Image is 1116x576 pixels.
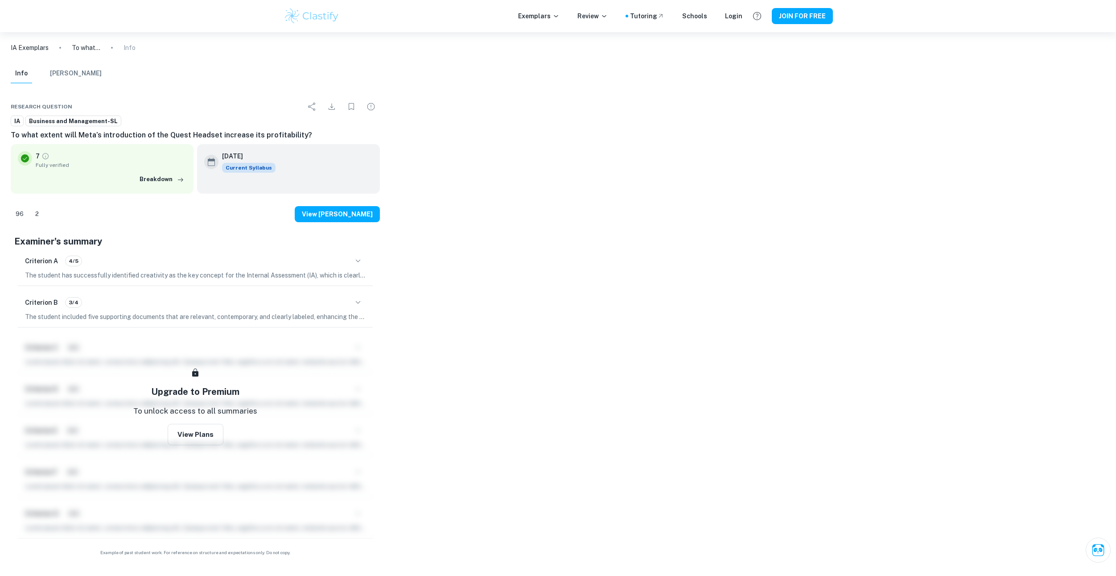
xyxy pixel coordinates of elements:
div: This exemplar is based on the current syllabus. Feel free to refer to it for inspiration/ideas wh... [222,163,276,173]
button: Ask Clai [1086,538,1111,563]
a: Schools [682,11,707,21]
img: Clastify logo [284,7,340,25]
p: To what extent will Meta’s introduction of the Quest Headset increase its profitability? [72,43,100,53]
div: Download [323,98,341,116]
span: Current Syllabus [222,163,276,173]
div: Share [303,98,321,116]
button: Info [11,64,32,83]
a: IA [11,116,24,127]
span: IA [11,117,23,126]
a: Login [725,11,742,21]
div: Dislike [30,207,44,221]
span: 96 [11,210,29,219]
div: Bookmark [342,98,360,116]
p: Review [577,11,608,21]
h6: [DATE] [222,151,268,161]
a: Business and Management-SL [25,116,121,127]
span: Research question [11,103,72,111]
p: The student has successfully identified creativity as the key concept for the Internal Assessment... [25,270,366,280]
button: Breakdown [137,173,186,186]
p: 7 [36,151,40,161]
span: 4/5 [66,257,82,265]
h6: Criterion A [25,256,58,266]
button: [PERSON_NAME] [50,64,102,83]
div: Like [11,207,29,221]
h5: Examiner's summary [14,235,376,248]
button: Help and Feedback [749,8,765,24]
button: JOIN FOR FREE [772,8,833,24]
p: The student included five supporting documents that are relevant, contemporary, and clearly label... [25,312,366,322]
a: IA Exemplars [11,43,49,53]
span: Business and Management-SL [26,117,121,126]
button: View Plans [168,424,223,445]
span: Example of past student work. For reference on structure and expectations only. Do not copy. [11,549,380,556]
span: 2 [30,210,44,219]
h5: Upgrade to Premium [151,385,239,398]
a: Tutoring [630,11,664,21]
span: 3/4 [66,298,82,307]
p: To unlock access to all summaries [133,406,257,417]
p: Exemplars [518,11,560,21]
h6: Criterion B [25,298,58,307]
a: Grade fully verified [41,152,49,160]
button: View [PERSON_NAME] [295,206,380,222]
p: Info [124,43,136,53]
h6: To what extent will Meta’s introduction of the Quest Headset increase its profitability? [11,130,380,141]
span: Fully verified [36,161,186,169]
div: Report issue [362,98,380,116]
